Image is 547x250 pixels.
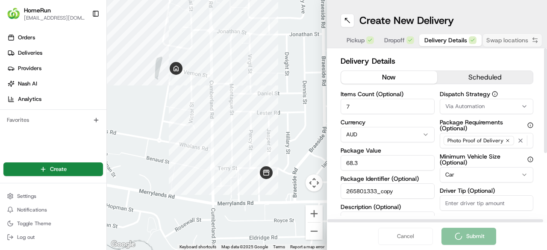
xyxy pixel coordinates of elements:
[341,183,435,199] input: Enter package identifier
[341,91,435,97] label: Items Count (Optional)
[440,188,534,194] label: Driver Tip (Optional)
[306,174,323,191] button: Map camera controls
[440,119,534,131] label: Package Requirements (Optional)
[3,62,106,75] a: Providers
[109,239,137,250] a: Open this area in Google Maps (opens a new window)
[7,7,21,21] img: HomeRun
[18,34,35,41] span: Orders
[18,65,41,72] span: Providers
[341,119,435,125] label: Currency
[17,193,36,200] span: Settings
[341,147,435,153] label: Package Value
[440,99,534,114] button: Via Automation
[18,49,42,57] span: Deliveries
[492,91,498,97] button: Dispatch Strategy
[437,71,533,84] button: scheduled
[50,165,67,173] span: Create
[18,95,41,103] span: Analytics
[341,155,435,171] input: Enter package value
[306,223,323,240] button: Zoom out
[3,218,103,229] button: Toggle Theme
[221,244,268,249] span: Map data ©2025 Google
[3,162,103,176] button: Create
[527,156,533,162] button: Minimum Vehicle Size (Optional)
[3,77,106,91] a: Nash AI
[3,3,88,24] button: HomeRunHomeRun[EMAIL_ADDRESS][DOMAIN_NAME]
[3,231,103,243] button: Log out
[3,190,103,202] button: Settings
[440,195,534,211] input: Enter driver tip amount
[3,46,106,60] a: Deliveries
[290,244,324,249] a: Report a map error
[17,234,35,241] span: Log out
[341,204,435,210] label: Description (Optional)
[445,103,485,110] span: Via Automation
[384,36,405,44] span: Dropoff
[24,6,51,15] button: HomeRun
[347,36,365,44] span: Pickup
[341,99,435,114] input: Enter number of items
[341,176,435,182] label: Package Identifier (Optional)
[359,14,454,27] h1: Create New Delivery
[440,153,534,165] label: Minimum Vehicle Size (Optional)
[17,206,47,213] span: Notifications
[341,71,437,84] button: now
[424,36,467,44] span: Delivery Details
[3,113,103,127] div: Favorites
[3,31,106,44] a: Orders
[3,92,106,106] a: Analytics
[341,55,533,67] h2: Delivery Details
[306,205,323,222] button: Zoom in
[17,220,51,227] span: Toggle Theme
[109,239,137,250] img: Google
[447,137,503,144] span: Photo Proof of Delivery
[440,91,534,97] label: Dispatch Strategy
[24,15,85,21] button: [EMAIL_ADDRESS][DOMAIN_NAME]
[18,80,37,88] span: Nash AI
[527,122,533,128] button: Package Requirements (Optional)
[3,204,103,216] button: Notifications
[440,133,534,148] button: Photo Proof of Delivery
[179,244,216,250] button: Keyboard shortcuts
[273,244,285,249] a: Terms (opens in new tab)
